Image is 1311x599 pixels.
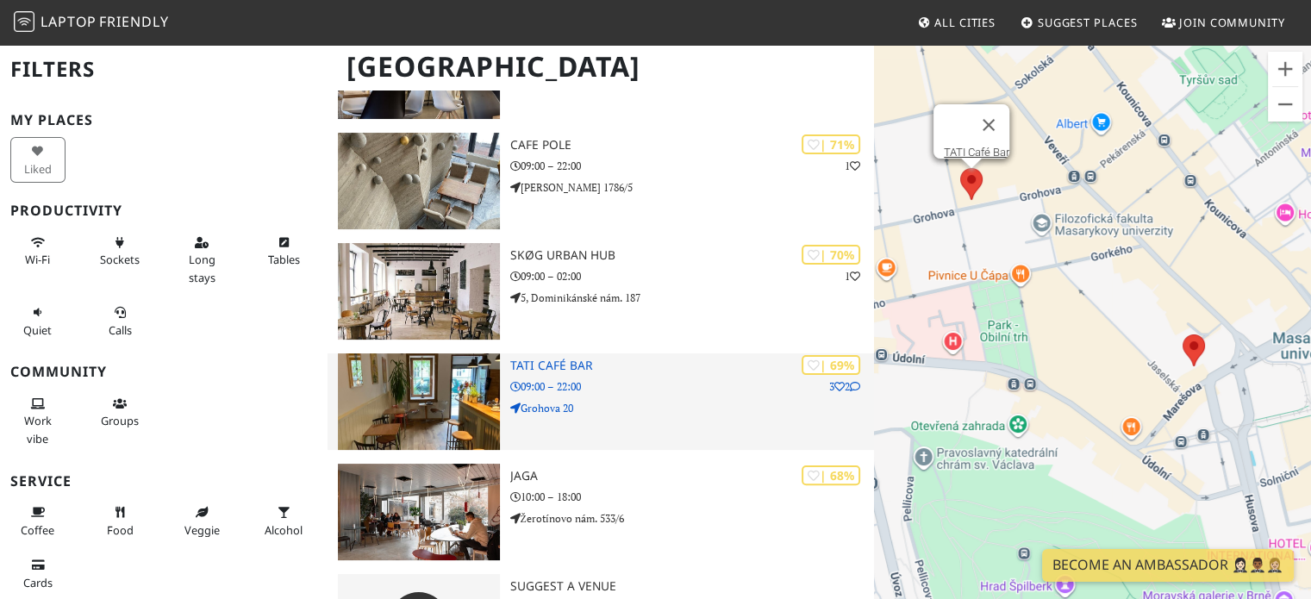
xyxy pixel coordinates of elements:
button: Veggie [174,498,229,544]
p: [PERSON_NAME] 1786/5 [510,179,875,196]
p: 09:00 – 22:00 [510,378,875,395]
a: TATI Café Bar | 69% 32 TATI Café Bar 09:00 – 22:00 Grohova 20 [328,353,874,450]
a: Suggest Places [1014,7,1145,38]
p: 09:00 – 22:00 [510,158,875,174]
button: Long stays [174,228,229,291]
h3: TATI Café Bar [510,359,875,373]
p: 09:00 – 02:00 [510,268,875,284]
p: 5, Dominikánské nám. 187 [510,290,875,306]
h1: [GEOGRAPHIC_DATA] [333,43,871,90]
h3: JAGA [510,469,875,484]
button: Food [92,498,147,544]
div: | 71% [802,134,860,154]
a: cafe POLE | 71% 1 cafe POLE 09:00 – 22:00 [PERSON_NAME] 1786/5 [328,133,874,229]
p: Grohova 20 [510,400,875,416]
span: Food [107,522,134,538]
div: | 70% [802,245,860,265]
button: Oddálit [1268,87,1302,122]
span: Join Community [1179,15,1285,30]
button: Zavřít [968,104,1009,146]
span: People working [24,413,52,446]
h2: Filters [10,43,317,96]
button: Wi-Fi [10,228,66,274]
button: Cards [10,551,66,596]
button: Groups [92,390,147,435]
a: LaptopFriendly LaptopFriendly [14,8,169,38]
a: SKØG Urban Hub | 70% 1 SKØG Urban Hub 09:00 – 02:00 5, Dominikánské nám. 187 [328,243,874,340]
a: Join Community [1155,7,1292,38]
h3: Suggest a Venue [510,579,875,594]
div: | 68% [802,465,860,485]
span: All Cities [934,15,996,30]
h3: SKØG Urban Hub [510,248,875,263]
h3: cafe POLE [510,138,875,153]
img: LaptopFriendly [14,11,34,32]
h3: My Places [10,112,317,128]
span: Quiet [23,322,52,338]
span: Alcohol [265,522,303,538]
img: SKØG Urban Hub [338,243,499,340]
span: Credit cards [23,575,53,590]
a: JAGA | 68% JAGA 10:00 – 18:00 Žerotínovo nám. 533/6 [328,464,874,560]
span: Group tables [101,413,139,428]
span: Power sockets [100,252,140,267]
button: Alcohol [256,498,311,544]
button: Tables [256,228,311,274]
p: 1 [845,268,860,284]
img: TATI Café Bar [338,353,499,450]
img: JAGA [338,464,499,560]
button: Přiblížit [1268,52,1302,86]
span: Work-friendly tables [268,252,300,267]
p: Žerotínovo nám. 533/6 [510,510,875,527]
p: 1 [845,158,860,174]
h3: Productivity [10,203,317,219]
span: Coffee [21,522,54,538]
p: 3 2 [829,378,860,395]
span: Video/audio calls [109,322,132,338]
span: Laptop [41,12,97,31]
button: Work vibe [10,390,66,452]
button: Calls [92,298,147,344]
span: Suggest Places [1038,15,1138,30]
h3: Service [10,473,317,490]
img: cafe POLE [338,133,499,229]
span: Friendly [99,12,168,31]
button: Quiet [10,298,66,344]
button: Sockets [92,228,147,274]
span: Veggie [184,522,220,538]
a: TATI Café Bar [944,146,1009,159]
button: Coffee [10,498,66,544]
h3: Community [10,364,317,380]
p: 10:00 – 18:00 [510,489,875,505]
span: Long stays [189,252,215,284]
div: | 69% [802,355,860,375]
a: All Cities [910,7,1002,38]
span: Stable Wi-Fi [25,252,50,267]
